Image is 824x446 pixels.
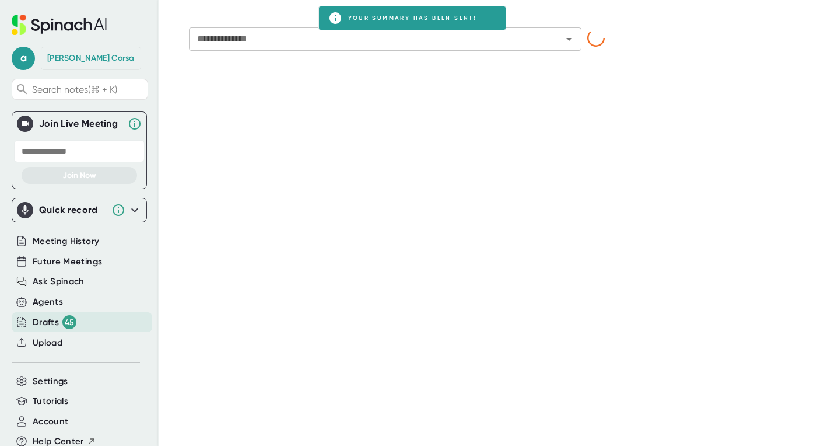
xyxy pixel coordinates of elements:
button: Open [561,31,577,47]
button: Account [33,415,68,428]
span: a [12,47,35,70]
div: Amy Corsa [47,53,135,64]
div: Join Live MeetingJoin Live Meeting [17,112,142,135]
button: Drafts 45 [33,315,76,329]
div: Drafts [33,315,76,329]
button: Meeting History [33,235,99,248]
button: Future Meetings [33,255,102,269]
button: Join Now [22,167,137,184]
div: Quick record [17,198,142,222]
button: Upload [33,336,62,350]
div: 45 [62,315,76,329]
button: Ask Spinach [33,275,85,288]
button: Agents [33,295,63,309]
img: Join Live Meeting [19,118,31,130]
span: Join Now [62,170,96,180]
button: Tutorials [33,395,68,408]
span: Search notes (⌘ + K) [32,84,145,95]
div: Quick record [39,204,106,216]
button: Settings [33,375,68,388]
div: Join Live Meeting [39,118,122,130]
